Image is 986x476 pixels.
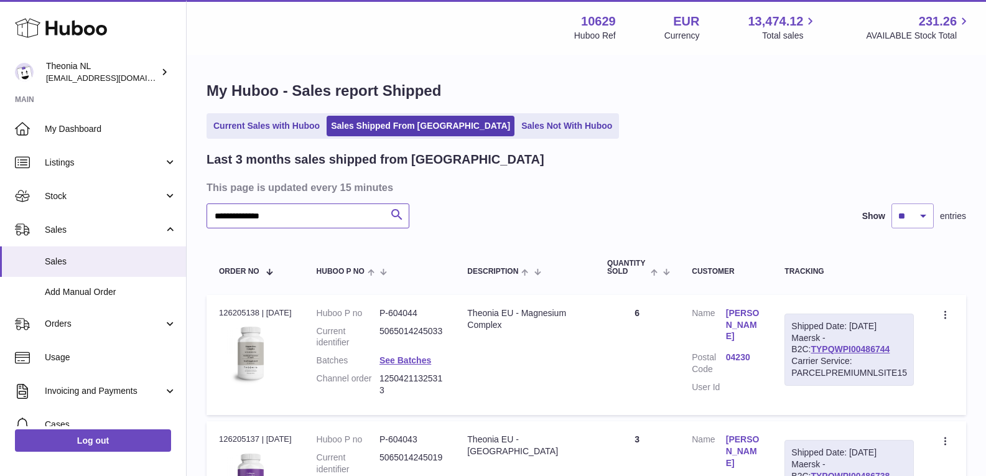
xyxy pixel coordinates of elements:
span: [EMAIL_ADDRESS][DOMAIN_NAME] [46,73,183,83]
strong: 10629 [581,13,616,30]
span: My Dashboard [45,123,177,135]
dt: Current identifier [317,452,379,475]
span: Quantity Sold [607,259,648,276]
dt: Name [692,434,726,472]
dt: Huboo P no [317,307,379,319]
dt: User Id [692,381,726,393]
div: Theonia NL [46,60,158,84]
strong: EUR [673,13,699,30]
a: Sales Not With Huboo [517,116,616,136]
td: 6 [595,295,679,415]
label: Show [862,210,885,222]
dd: 5065014245033 [379,325,442,349]
dt: Huboo P no [317,434,379,446]
div: 126205138 | [DATE] [219,307,292,319]
dd: 5065014245019 [379,452,442,475]
div: Tracking [784,268,914,276]
a: Current Sales with Huboo [209,116,324,136]
a: TYPQWPI00486744 [811,344,890,354]
span: Huboo P no [317,268,365,276]
div: Shipped Date: [DATE] [791,320,907,332]
span: Usage [45,352,177,363]
div: Currency [664,30,700,42]
dd: 12504211325313 [379,373,442,396]
div: Theonia EU - [GEOGRAPHIC_DATA] [467,434,582,457]
dt: Postal Code [692,352,726,375]
a: 13,474.12 Total sales [748,13,817,42]
span: Description [467,268,518,276]
img: 106291725893142.jpg [219,322,281,385]
h1: My Huboo - Sales report Shipped [207,81,966,101]
div: Shipped Date: [DATE] [791,447,907,459]
span: Stock [45,190,164,202]
span: Sales [45,256,177,268]
div: Huboo Ref [574,30,616,42]
dt: Batches [317,355,379,366]
div: Maersk - B2C: [784,314,914,386]
span: Listings [45,157,164,169]
h3: This page is updated every 15 minutes [207,180,963,194]
a: 231.26 AVAILABLE Stock Total [866,13,971,42]
a: Log out [15,429,171,452]
span: Cases [45,419,177,431]
span: Total sales [762,30,817,42]
dt: Current identifier [317,325,379,349]
div: Customer [692,268,760,276]
span: Add Manual Order [45,286,177,298]
a: Sales Shipped From [GEOGRAPHIC_DATA] [327,116,514,136]
h2: Last 3 months sales shipped from [GEOGRAPHIC_DATA] [207,151,544,168]
div: Theonia EU - Magnesium Complex [467,307,582,331]
span: entries [940,210,966,222]
dt: Channel order [317,373,379,396]
a: [PERSON_NAME] [726,434,760,469]
a: See Batches [379,355,431,365]
span: Orders [45,318,164,330]
dd: P-604044 [379,307,442,319]
span: Invoicing and Payments [45,385,164,397]
span: Sales [45,224,164,236]
span: 13,474.12 [748,13,803,30]
img: info@wholesomegoods.eu [15,63,34,82]
div: 126205137 | [DATE] [219,434,292,445]
div: Carrier Service: PARCELPREMIUMNLSITE15 [791,355,907,379]
dt: Name [692,307,726,346]
span: Order No [219,268,259,276]
a: [PERSON_NAME] [726,307,760,343]
span: 231.26 [919,13,957,30]
dd: P-604043 [379,434,442,446]
span: AVAILABLE Stock Total [866,30,971,42]
a: 04230 [726,352,760,363]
